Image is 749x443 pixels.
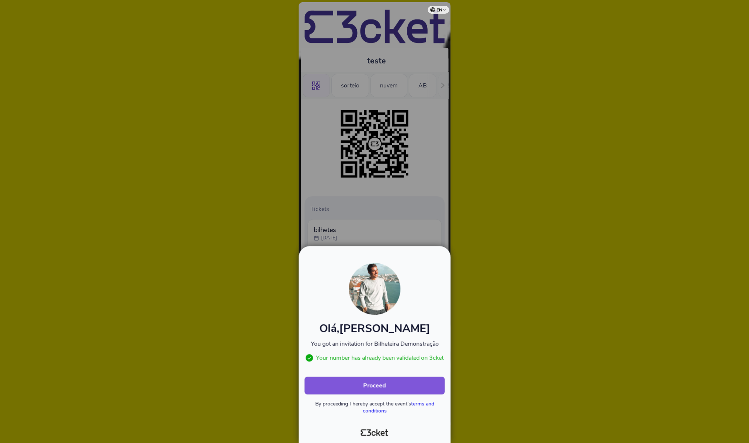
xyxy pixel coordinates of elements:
[363,381,386,390] b: Proceed
[304,340,445,348] p: You got an invitation for Bilheteira Demonstração
[304,377,445,394] button: Proceed
[304,400,445,414] p: By proceeding I hereby accept the event's
[363,400,434,414] a: terms and conditions
[316,354,443,362] p: Your number has already been validated on 3cket
[339,321,430,336] span: [PERSON_NAME]
[304,323,445,334] h1: Olá,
